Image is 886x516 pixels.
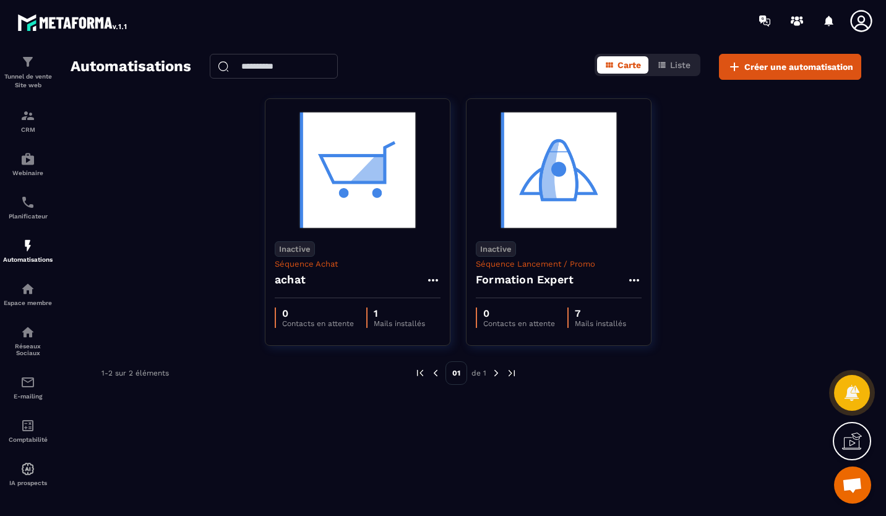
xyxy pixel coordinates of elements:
[617,60,641,70] span: Carte
[476,241,516,257] p: Inactive
[374,307,425,319] p: 1
[3,229,53,272] a: automationsautomationsAutomatisations
[275,259,441,269] p: Séquence Achat
[670,60,690,70] span: Liste
[491,368,502,379] img: next
[575,307,626,319] p: 7
[20,418,35,433] img: accountant
[3,343,53,356] p: Réseaux Sociaux
[275,271,306,288] h4: achat
[282,319,354,328] p: Contacts en attente
[506,368,517,379] img: next
[20,54,35,69] img: formation
[834,467,871,504] div: Ouvrir le chat
[101,369,169,377] p: 1-2 sur 2 éléments
[415,368,426,379] img: prev
[483,319,555,328] p: Contacts en attente
[20,282,35,296] img: automations
[650,56,698,74] button: Liste
[3,72,53,90] p: Tunnel de vente Site web
[597,56,648,74] button: Carte
[275,241,315,257] p: Inactive
[719,54,861,80] button: Créer une automatisation
[3,316,53,366] a: social-networksocial-networkRéseaux Sociaux
[71,54,191,80] h2: Automatisations
[275,108,441,232] img: automation-background
[3,213,53,220] p: Planificateur
[3,436,53,443] p: Comptabilité
[282,307,354,319] p: 0
[476,108,642,232] img: automation-background
[3,366,53,409] a: emailemailE-mailing
[445,361,467,385] p: 01
[3,126,53,133] p: CRM
[20,238,35,253] img: automations
[476,271,574,288] h4: Formation Expert
[20,152,35,166] img: automations
[20,375,35,390] img: email
[744,61,853,73] span: Créer une automatisation
[20,195,35,210] img: scheduler
[3,409,53,452] a: accountantaccountantComptabilité
[3,142,53,186] a: automationsautomationsWebinaire
[20,108,35,123] img: formation
[575,319,626,328] p: Mails installés
[20,462,35,476] img: automations
[3,393,53,400] p: E-mailing
[3,186,53,229] a: schedulerschedulerPlanificateur
[3,299,53,306] p: Espace membre
[3,479,53,486] p: IA prospects
[3,99,53,142] a: formationformationCRM
[3,170,53,176] p: Webinaire
[3,272,53,316] a: automationsautomationsEspace membre
[476,259,642,269] p: Séquence Lancement / Promo
[17,11,129,33] img: logo
[20,325,35,340] img: social-network
[430,368,441,379] img: prev
[3,45,53,99] a: formationformationTunnel de vente Site web
[471,368,486,378] p: de 1
[374,319,425,328] p: Mails installés
[3,256,53,263] p: Automatisations
[483,307,555,319] p: 0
